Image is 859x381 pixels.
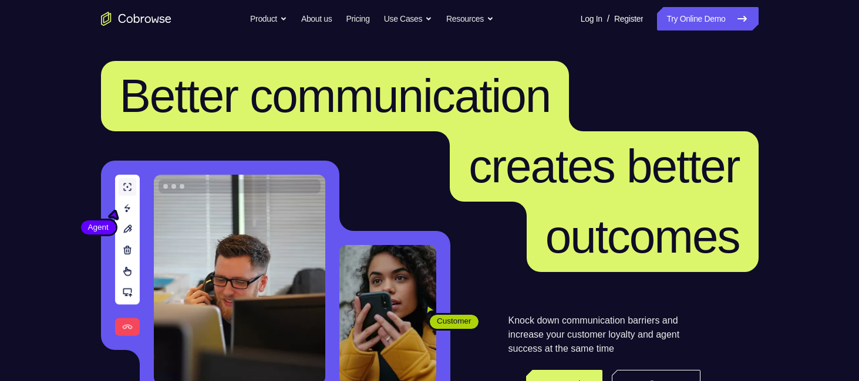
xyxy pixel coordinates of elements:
span: outcomes [545,210,740,263]
span: creates better [469,140,739,192]
a: Log In [581,7,602,30]
a: About us [301,7,332,30]
button: Product [250,7,287,30]
a: Register [614,7,643,30]
span: / [607,12,609,26]
p: Knock down communication barriers and increase your customer loyalty and agent success at the sam... [508,314,700,356]
span: Better communication [120,70,551,122]
button: Use Cases [384,7,432,30]
a: Go to the home page [101,12,171,26]
a: Pricing [346,7,369,30]
button: Resources [446,7,494,30]
a: Try Online Demo [657,7,758,30]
